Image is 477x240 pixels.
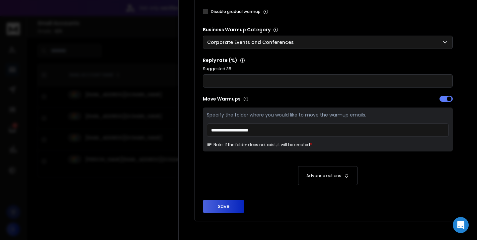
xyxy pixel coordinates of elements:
p: Suggested 35 [203,66,453,72]
p: Corporate Events and Conferences [207,39,296,46]
div: Open Intercom Messenger [453,217,469,233]
label: Disable gradual warmup [211,9,261,14]
p: Move Warmups [203,96,326,102]
p: Specify the folder where you would like to move the warmup emails. [207,112,449,118]
p: Business Warmup Category [203,26,453,33]
p: If the folder does not exist, it will be created [225,142,310,147]
p: Advance options [306,173,341,178]
button: Save [203,200,244,213]
button: Advance options [209,166,446,185]
p: Reply rate (%) [203,57,453,64]
span: Note: [207,142,223,147]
